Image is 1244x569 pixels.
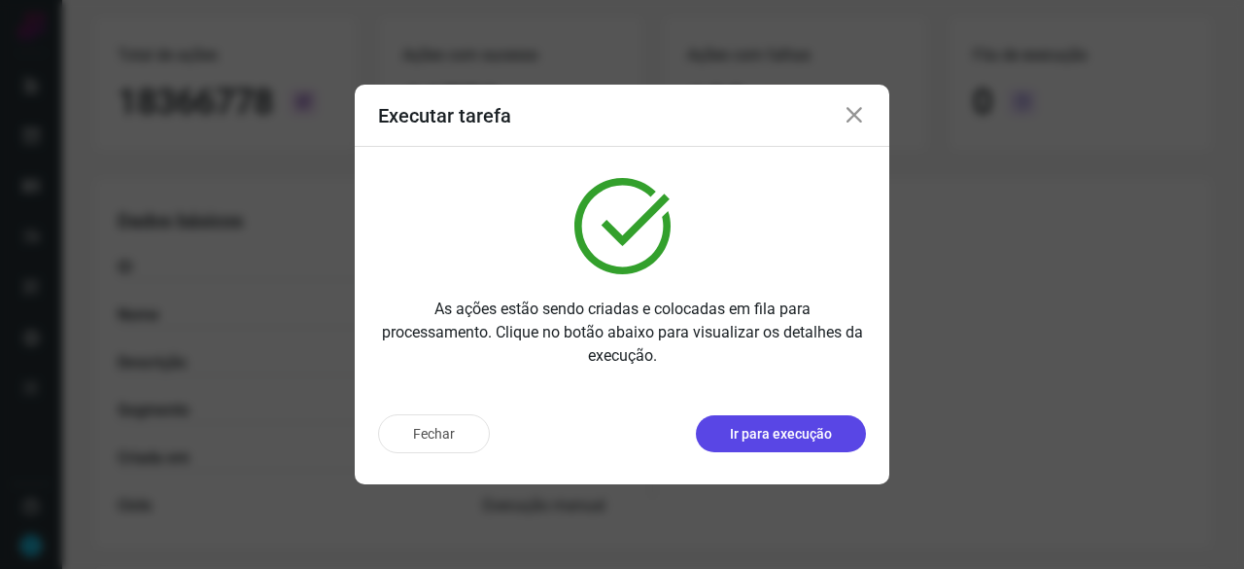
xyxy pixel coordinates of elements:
[730,424,832,445] p: Ir para execução
[378,414,490,453] button: Fechar
[378,104,511,127] h3: Executar tarefa
[696,415,866,452] button: Ir para execução
[378,298,866,368] p: As ações estão sendo criadas e colocadas em fila para processamento. Clique no botão abaixo para ...
[574,178,671,274] img: verified.svg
